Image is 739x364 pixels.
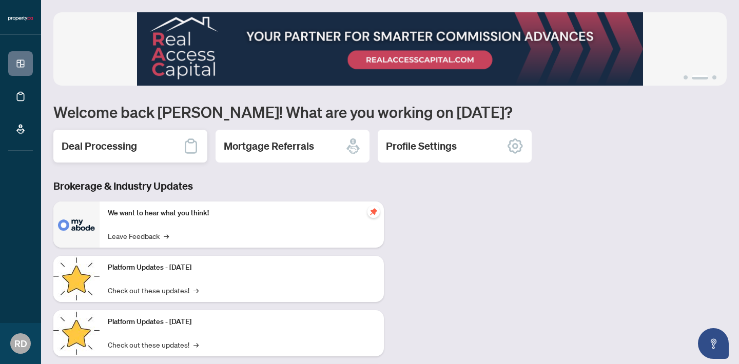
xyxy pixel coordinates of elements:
a: Check out these updates!→ [108,339,199,350]
img: logo [8,15,33,22]
h3: Brokerage & Industry Updates [53,179,384,193]
span: pushpin [367,206,380,218]
button: Open asap [698,328,729,359]
a: Leave Feedback→ [108,230,169,241]
span: → [164,230,169,241]
p: Platform Updates - [DATE] [108,262,376,273]
button: 1 [684,75,688,79]
h1: Welcome back [PERSON_NAME]! What are you working on [DATE]? [53,102,727,122]
span: RD [14,336,27,351]
h2: Deal Processing [62,139,137,153]
span: → [193,285,199,296]
img: Slide 1 [53,12,727,86]
h2: Profile Settings [386,139,457,153]
button: 2 [692,75,708,79]
img: Platform Updates - July 8, 2025 [53,310,100,356]
a: Check out these updates!→ [108,285,199,296]
button: 3 [712,75,716,79]
span: → [193,339,199,350]
p: Platform Updates - [DATE] [108,316,376,328]
img: We want to hear what you think! [53,201,100,248]
p: We want to hear what you think! [108,208,376,219]
h2: Mortgage Referrals [224,139,314,153]
img: Platform Updates - July 21, 2025 [53,256,100,302]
